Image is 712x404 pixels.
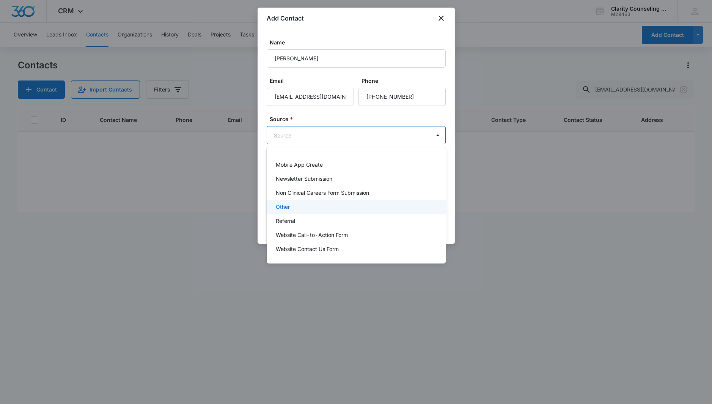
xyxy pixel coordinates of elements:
[276,203,290,211] p: Other
[276,245,339,253] p: Website Contact Us Form
[276,189,369,197] p: Non Clinical Careers Form Submission
[276,161,323,169] p: Mobile App Create
[276,231,348,239] p: Website Call-to-Action Form
[276,217,295,225] p: Referral
[276,175,332,183] p: Newsletter Submission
